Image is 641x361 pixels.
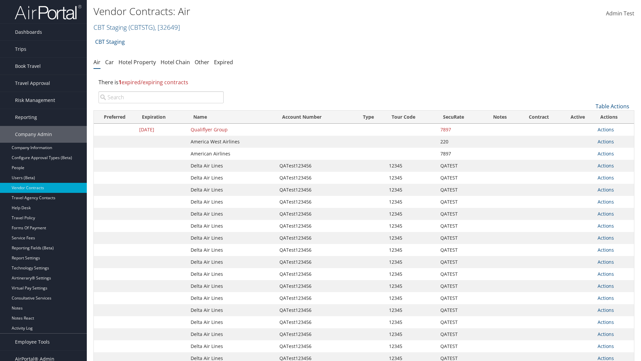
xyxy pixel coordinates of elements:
[598,259,614,265] a: Actions
[386,256,437,268] td: 12345
[276,111,357,124] th: Account Number: activate to sort column ascending
[195,58,209,66] a: Other
[598,174,614,181] a: Actions
[437,268,483,280] td: QATEST
[214,58,233,66] a: Expired
[98,91,224,103] input: Search
[561,111,594,124] th: Active: activate to sort column ascending
[516,111,561,124] th: Contract: activate to sort column ascending
[187,232,276,244] td: Delta Air Lines
[437,111,483,124] th: SecuRate: activate to sort column ascending
[276,292,357,304] td: QATest123456
[437,220,483,232] td: QATEST
[276,232,357,244] td: QATest123456
[95,35,125,48] a: CBT Staging
[598,187,614,193] a: Actions
[386,268,437,280] td: 12345
[119,79,122,86] strong: 1
[15,334,50,350] span: Employee Tools
[276,184,357,196] td: QATest123456
[119,58,156,66] a: Hotel Property
[598,319,614,325] a: Actions
[187,208,276,220] td: Delta Air Lines
[386,280,437,292] td: 12345
[276,268,357,280] td: QATest123456
[437,172,483,184] td: QATEST
[386,292,437,304] td: 12345
[596,103,629,110] a: Table Actions
[437,148,483,160] td: 7897
[386,196,437,208] td: 12345
[15,4,81,20] img: airportal-logo.png
[437,136,483,148] td: 220
[276,208,357,220] td: QATest123456
[187,280,276,292] td: Delta Air Lines
[386,316,437,328] td: 12345
[129,23,155,32] span: ( CBTSTG )
[105,58,114,66] a: Car
[15,41,26,57] span: Trips
[187,172,276,184] td: Delta Air Lines
[598,211,614,217] a: Actions
[155,23,180,32] span: , [ 32649 ]
[606,3,634,24] a: Admin Test
[606,10,634,17] span: Admin Test
[187,304,276,316] td: Delta Air Lines
[437,340,483,352] td: QATEST
[386,111,437,124] th: Tour Code: activate to sort column ascending
[136,124,187,136] td: [DATE]
[276,280,357,292] td: QATest123456
[93,4,454,18] h1: Vendor Contracts: Air
[598,343,614,349] a: Actions
[187,340,276,352] td: Delta Air Lines
[187,244,276,256] td: Delta Air Lines
[386,172,437,184] td: 12345
[598,150,614,157] a: Actions
[187,124,276,136] td: Qualiflyer Group
[437,316,483,328] td: QATEST
[187,268,276,280] td: Delta Air Lines
[598,138,614,145] a: Actions
[187,148,276,160] td: American Airlines
[386,184,437,196] td: 12345
[93,73,634,91] div: There is
[187,292,276,304] td: Delta Air Lines
[598,223,614,229] a: Actions
[598,235,614,241] a: Actions
[15,126,52,143] span: Company Admin
[187,328,276,340] td: Delta Air Lines
[437,124,483,136] td: 7897
[119,79,188,86] span: expired/expiring contracts
[437,196,483,208] td: QATEST
[598,271,614,277] a: Actions
[357,111,386,124] th: Type: activate to sort column ascending
[598,162,614,169] a: Actions
[437,232,483,244] td: QATEST
[15,58,41,75] span: Book Travel
[437,280,483,292] td: QATEST
[598,331,614,337] a: Actions
[136,111,187,124] th: Expiration: activate to sort column descending
[15,75,50,92] span: Travel Approval
[161,58,190,66] a: Hotel Chain
[187,136,276,148] td: America West Airlines
[276,328,357,340] td: QATest123456
[598,126,614,133] a: Actions
[598,307,614,313] a: Actions
[437,304,483,316] td: QATEST
[187,256,276,268] td: Delta Air Lines
[598,283,614,289] a: Actions
[598,199,614,205] a: Actions
[598,247,614,253] a: Actions
[276,316,357,328] td: QATest123456
[594,111,634,124] th: Actions
[276,304,357,316] td: QATest123456
[187,184,276,196] td: Delta Air Lines
[437,328,483,340] td: QATEST
[276,340,357,352] td: QATest123456
[187,196,276,208] td: Delta Air Lines
[93,23,180,32] a: CBT Staging
[276,172,357,184] td: QATest123456
[437,184,483,196] td: QATEST
[276,160,357,172] td: QATest123456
